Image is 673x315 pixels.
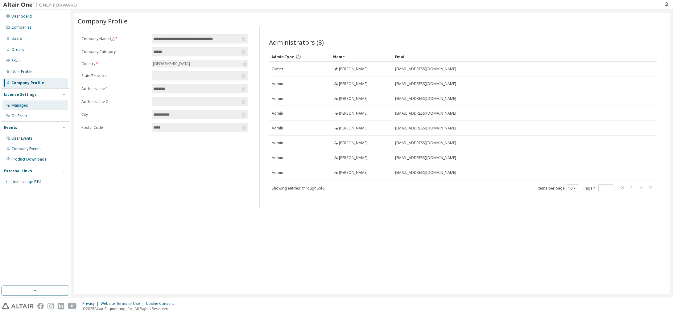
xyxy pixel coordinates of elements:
label: Address Line 2 [81,99,148,104]
span: Owner [272,67,283,72]
span: [PERSON_NAME] [339,67,368,72]
div: Website Terms of Use [101,301,146,306]
div: Cookie Consent [146,301,178,306]
span: Items per page [538,184,578,192]
div: User Profile [11,69,32,74]
div: Users [11,36,22,41]
label: Country [81,61,148,66]
span: Administrators (8) [269,38,324,47]
div: External Links [4,169,32,174]
button: information [110,36,115,41]
span: Units Usage BI [11,179,42,184]
div: User Events [11,136,32,141]
img: instagram.svg [47,303,54,309]
div: Company Events [11,146,41,151]
div: [GEOGRAPHIC_DATA] [152,60,248,67]
span: Admin [272,111,283,116]
span: [EMAIL_ADDRESS][DOMAIN_NAME] [395,155,456,160]
span: [EMAIL_ADDRESS][DOMAIN_NAME] [395,81,456,86]
div: [GEOGRAPHIC_DATA] [152,60,191,67]
span: Admin [272,96,283,101]
img: altair_logo.svg [2,303,34,309]
span: Showing entries 1 through 8 of 8 [272,186,324,191]
span: Admin [272,126,283,131]
label: City [81,112,148,117]
label: Company Category [81,49,148,54]
span: Admin Type [271,54,294,59]
span: [PERSON_NAME] [339,155,368,160]
div: On Prem [11,113,27,118]
div: License Settings [4,92,37,97]
img: youtube.svg [68,303,77,309]
span: Page n. [584,184,613,192]
label: Postal Code [81,125,148,130]
img: Altair One [3,2,80,8]
label: Company Name [81,36,148,41]
span: [EMAIL_ADDRESS][DOMAIN_NAME] [395,96,456,101]
span: [PERSON_NAME] [339,170,368,175]
img: linkedin.svg [58,303,64,309]
div: Managed [11,103,28,108]
img: facebook.svg [37,303,44,309]
span: [EMAIL_ADDRESS][DOMAIN_NAME] [395,141,456,145]
span: [PERSON_NAME] [339,141,368,145]
div: Events [4,125,17,130]
span: Admin [272,155,283,160]
span: Company Profile [78,17,127,25]
div: Product Downloads [11,157,47,162]
div: Dashboard [11,14,32,19]
span: [PERSON_NAME] [339,111,368,116]
div: Name [333,52,390,62]
div: SKUs [11,58,21,63]
div: Company Profile [11,80,44,85]
span: Admin [272,141,283,145]
span: [PERSON_NAME] [339,126,368,131]
span: [EMAIL_ADDRESS][DOMAIN_NAME] [395,126,456,131]
div: Email [395,52,640,62]
label: Address Line 1 [81,86,148,91]
span: Admin [272,170,283,175]
span: [EMAIL_ADDRESS][DOMAIN_NAME] [395,111,456,116]
div: Privacy [82,301,101,306]
span: [PERSON_NAME] [339,96,368,101]
div: Orders [11,47,24,52]
span: [EMAIL_ADDRESS][DOMAIN_NAME] [395,170,456,175]
button: 10 [568,186,577,191]
span: Admin [272,81,283,86]
span: [PERSON_NAME] [339,81,368,86]
span: [EMAIL_ADDRESS][DOMAIN_NAME] [395,67,456,72]
div: Companies [11,25,32,30]
p: © 2025 Altair Engineering, Inc. All Rights Reserved. [82,306,178,311]
label: State/Province [81,73,148,78]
